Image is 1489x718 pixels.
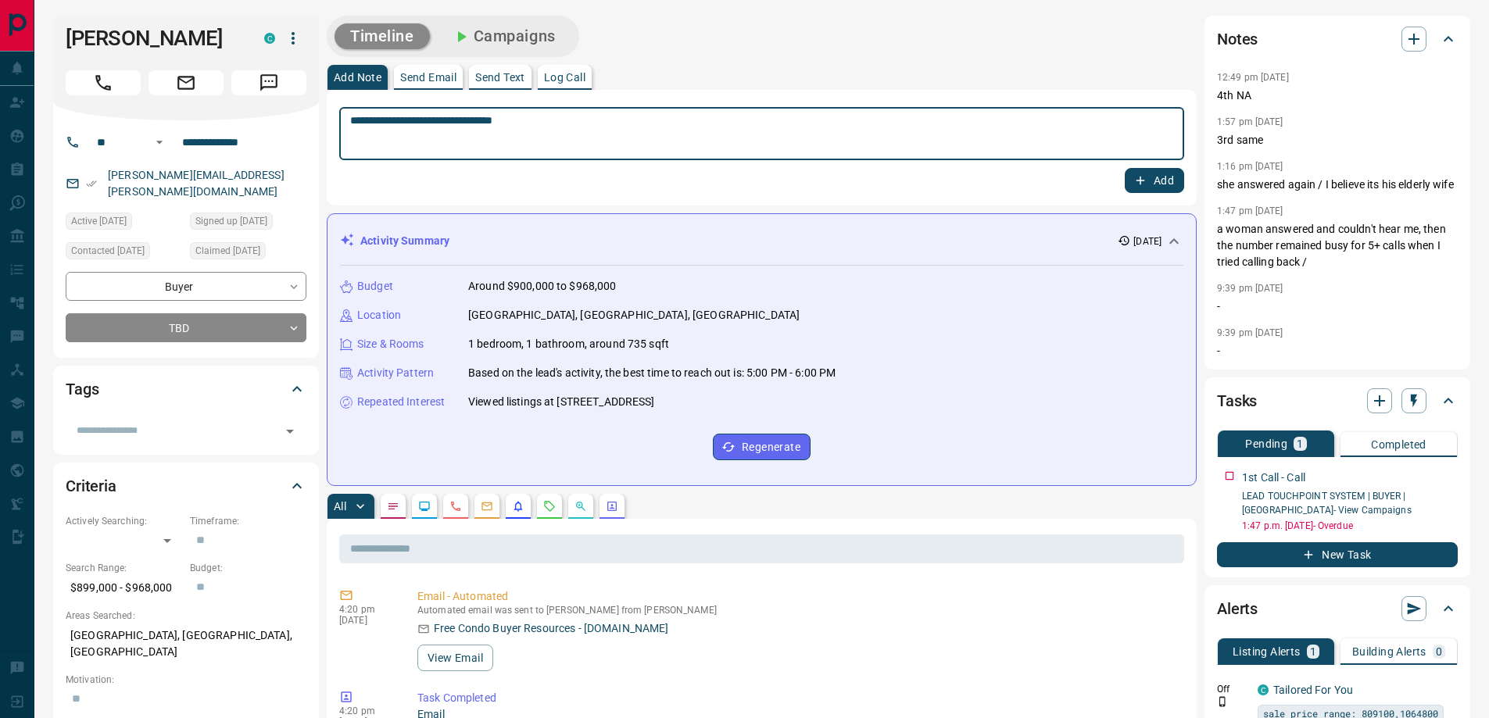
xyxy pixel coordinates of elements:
p: 9:39 pm [DATE] [1217,327,1283,338]
p: Budget [357,278,393,295]
p: 4th NA [1217,88,1458,104]
p: All [334,501,346,512]
svg: Agent Actions [606,500,618,513]
p: - [1217,298,1458,315]
p: Based on the lead's activity, the best time to reach out is: 5:00 PM - 6:00 PM [468,365,836,381]
p: 1:57 pm [DATE] [1217,116,1283,127]
p: Automated email was sent to [PERSON_NAME] from [PERSON_NAME] [417,605,1178,616]
p: a woman answered and couldn't hear me, then the number remained busy for 5+ calls when I tried ca... [1217,221,1458,270]
p: Timeframe: [190,514,306,528]
h2: Tags [66,377,98,402]
svg: Push Notification Only [1217,696,1228,707]
p: Activity Summary [360,233,449,249]
a: [PERSON_NAME][EMAIL_ADDRESS][PERSON_NAME][DOMAIN_NAME] [108,169,285,198]
p: Motivation: [66,673,306,687]
p: Off [1217,682,1248,696]
button: Regenerate [713,434,811,460]
span: Email [149,70,224,95]
div: condos.ca [1258,684,1269,695]
a: LEAD TOUCHPOINT SYSTEM | BUYER | [GEOGRAPHIC_DATA]- View Campaigns [1242,491,1412,516]
button: Open [279,420,301,442]
span: Claimed [DATE] [195,243,260,259]
p: Actively Searching: [66,514,182,528]
div: Activity Summary[DATE] [340,227,1183,255]
div: Thu Aug 07 2025 [66,242,182,264]
div: Thu Aug 07 2025 [190,242,306,264]
div: Thu Aug 07 2025 [190,213,306,234]
p: Completed [1371,439,1426,450]
p: 9:39 pm [DATE] [1217,283,1283,294]
div: Tasks [1217,382,1458,420]
button: Timeline [335,23,430,49]
p: Viewed listings at [STREET_ADDRESS] [468,394,655,410]
div: Thu Aug 07 2025 [66,213,182,234]
div: Alerts [1217,590,1458,627]
p: [GEOGRAPHIC_DATA], [GEOGRAPHIC_DATA], [GEOGRAPHIC_DATA] [468,307,800,323]
p: 4:20 pm [339,705,394,716]
p: she answered again / I believe its his elderly wife [1217,177,1458,193]
p: 4:20 pm [339,604,394,615]
p: Send Email [400,72,456,83]
p: 1 [1310,646,1316,657]
button: Add [1125,168,1184,193]
svg: Requests [543,500,556,513]
button: Open [150,133,169,152]
svg: Opportunities [574,500,587,513]
p: Send Text [475,72,525,83]
div: condos.ca [264,33,275,44]
p: - [1217,343,1458,359]
p: 1:47 pm [DATE] [1217,205,1283,216]
p: 12:49 pm [DATE] [1217,72,1289,83]
span: Active [DATE] [71,213,127,229]
svg: Calls [449,500,462,513]
button: Campaigns [436,23,571,49]
svg: Lead Browsing Activity [418,500,431,513]
h2: Criteria [66,473,116,498]
p: Building Alerts [1352,646,1426,657]
p: 1 [1297,438,1303,449]
p: Location [357,307,401,323]
svg: Notes [387,500,399,513]
h2: Tasks [1217,388,1257,413]
p: Add Note [334,72,381,83]
p: Listing Alerts [1233,646,1301,657]
h1: [PERSON_NAME] [66,26,241,51]
span: Message [231,70,306,95]
div: Notes [1217,20,1458,58]
p: 3rd same [1217,132,1458,148]
p: [GEOGRAPHIC_DATA], [GEOGRAPHIC_DATA], [GEOGRAPHIC_DATA] [66,623,306,665]
svg: Listing Alerts [512,500,524,513]
p: Size & Rooms [357,336,424,352]
p: Free Condo Buyer Resources - [DOMAIN_NAME] [434,620,669,637]
p: Task Completed [417,690,1178,706]
span: Call [66,70,141,95]
p: 1 bedroom, 1 bathroom, around 735 sqft [468,336,669,352]
p: Pending [1245,438,1287,449]
p: 1:16 pm [DATE] [1217,161,1283,172]
button: New Task [1217,542,1458,567]
p: [DATE] [1133,234,1161,248]
p: Search Range: [66,561,182,575]
span: Contacted [DATE] [71,243,145,259]
div: Tags [66,370,306,408]
div: Buyer [66,272,306,301]
div: Criteria [66,467,306,505]
span: Signed up [DATE] [195,213,267,229]
p: Budget: [190,561,306,575]
p: [DATE] [339,615,394,626]
p: Email - Automated [417,588,1178,605]
button: View Email [417,645,493,671]
p: Repeated Interest [357,394,445,410]
p: $899,000 - $968,000 [66,575,182,601]
p: Log Call [544,72,585,83]
p: 0 [1436,646,1442,657]
p: 1:47 p.m. [DATE] - Overdue [1242,519,1458,533]
svg: Emails [481,500,493,513]
svg: Email Verified [86,178,97,189]
div: TBD [66,313,306,342]
p: 1st Call - Call [1242,470,1305,486]
p: Around $900,000 to $968,000 [468,278,617,295]
h2: Notes [1217,27,1258,52]
a: Tailored For You [1273,684,1353,696]
h2: Alerts [1217,596,1258,621]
